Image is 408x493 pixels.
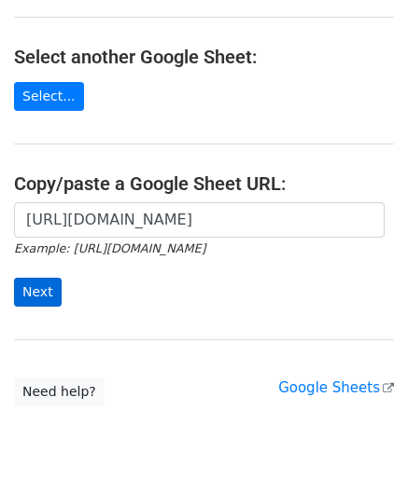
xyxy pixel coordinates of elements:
small: Example: [URL][DOMAIN_NAME] [14,241,205,255]
h4: Copy/paste a Google Sheet URL: [14,172,394,195]
h4: Select another Google Sheet: [14,46,394,68]
a: Google Sheets [278,379,394,396]
iframe: Chat Widget [315,404,408,493]
a: Need help? [14,377,105,406]
input: Next [14,278,62,307]
input: Paste your Google Sheet URL here [14,202,385,238]
a: Select... [14,82,84,111]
